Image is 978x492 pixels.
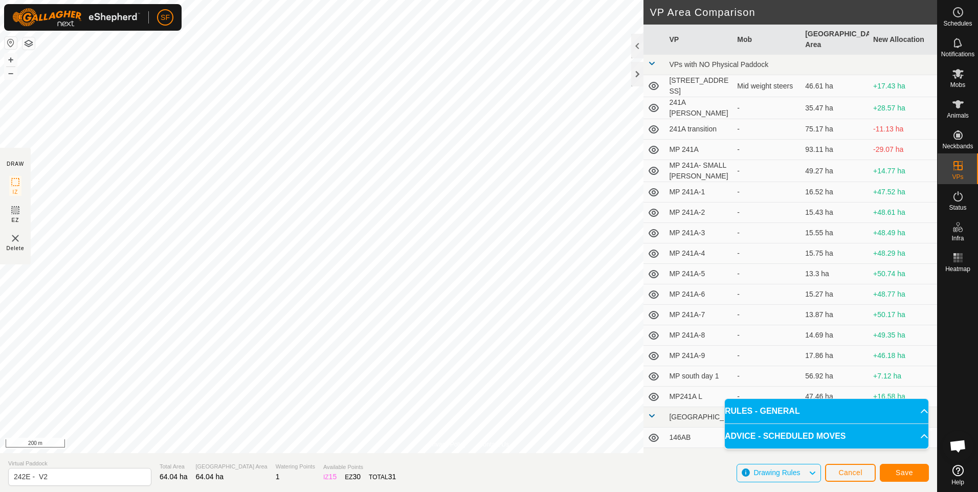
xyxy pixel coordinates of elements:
[801,97,869,119] td: 35.47 ha
[5,54,17,66] button: +
[665,284,733,305] td: MP 241A-6
[943,20,972,27] span: Schedules
[737,103,797,114] div: -
[869,182,937,203] td: +47.52 ha
[941,51,974,57] span: Notifications
[669,60,768,69] span: VPs with NO Physical Paddock
[737,330,797,341] div: -
[7,244,25,252] span: Delete
[737,124,797,135] div: -
[9,232,21,244] img: VP
[5,37,17,49] button: Reset Map
[665,160,733,182] td: MP 241A- SMALL [PERSON_NAME]
[665,203,733,223] td: MP 241A-2
[869,160,937,182] td: +14.77 ha
[323,472,337,482] div: IZ
[869,243,937,264] td: +48.29 ha
[801,203,869,223] td: 15.43 ha
[951,479,964,485] span: Help
[801,387,869,407] td: 47.46 ha
[665,264,733,284] td: MP 241A-5
[665,325,733,346] td: MP 241A-8
[753,468,800,477] span: Drawing Rules
[869,75,937,97] td: +17.43 ha
[737,144,797,155] div: -
[160,462,188,471] span: Total Area
[869,284,937,305] td: +48.77 ha
[725,405,800,417] span: RULES - GENERAL
[737,166,797,176] div: -
[838,468,862,477] span: Cancel
[12,8,140,27] img: Gallagher Logo
[665,97,733,119] td: 241A [PERSON_NAME]
[665,366,733,387] td: MP south day 1
[869,25,937,55] th: New Allocation
[665,25,733,55] th: VP
[801,182,869,203] td: 16.52 ha
[428,440,466,449] a: Privacy Policy
[801,305,869,325] td: 13.87 ha
[801,25,869,55] th: [GEOGRAPHIC_DATA] Area
[737,228,797,238] div: -
[952,174,963,180] span: VPs
[329,473,337,481] span: 15
[869,305,937,325] td: +50.17 ha
[938,461,978,489] a: Help
[5,67,17,79] button: –
[943,431,973,461] div: Open chat
[801,75,869,97] td: 46.61 ha
[196,473,224,481] span: 64.04 ha
[737,371,797,382] div: -
[353,473,361,481] span: 30
[665,428,733,448] td: 146AB
[880,464,929,482] button: Save
[665,223,733,243] td: MP 241A-3
[665,75,733,97] td: [STREET_ADDRESS]
[737,187,797,197] div: -
[665,182,733,203] td: MP 241A-1
[725,399,928,423] p-accordion-header: RULES - GENERAL
[801,325,869,346] td: 14.69 ha
[665,387,733,407] td: MP241A L
[869,325,937,346] td: +49.35 ha
[801,223,869,243] td: 15.55 ha
[869,140,937,160] td: -29.07 ha
[942,143,973,149] span: Neckbands
[801,243,869,264] td: 15.75 ha
[737,207,797,218] div: -
[951,235,964,241] span: Infra
[801,346,869,366] td: 17.86 ha
[801,160,869,182] td: 49.27 ha
[950,82,965,88] span: Mobs
[276,473,280,481] span: 1
[869,97,937,119] td: +28.57 ha
[665,119,733,140] td: 241A transition
[801,119,869,140] td: 75.17 ha
[23,37,35,50] button: Map Layers
[13,188,18,196] span: IZ
[8,459,151,468] span: Virtual Paddock
[725,424,928,449] p-accordion-header: ADVICE - SCHEDULED MOVES
[869,346,937,366] td: +46.18 ha
[737,309,797,320] div: -
[801,366,869,387] td: 56.92 ha
[896,468,913,477] span: Save
[737,350,797,361] div: -
[737,248,797,259] div: -
[801,140,869,160] td: 93.11 ha
[737,289,797,300] div: -
[947,113,969,119] span: Animals
[665,140,733,160] td: MP 241A
[869,387,937,407] td: +16.58 ha
[869,366,937,387] td: +7.12 ha
[388,473,396,481] span: 31
[161,12,170,23] span: SF
[737,391,797,402] div: -
[669,413,744,421] span: [GEOGRAPHIC_DATA]
[733,25,801,55] th: Mob
[869,264,937,284] td: +50.74 ha
[369,472,396,482] div: TOTAL
[12,216,19,224] span: EZ
[276,462,315,471] span: Watering Points
[869,223,937,243] td: +48.49 ha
